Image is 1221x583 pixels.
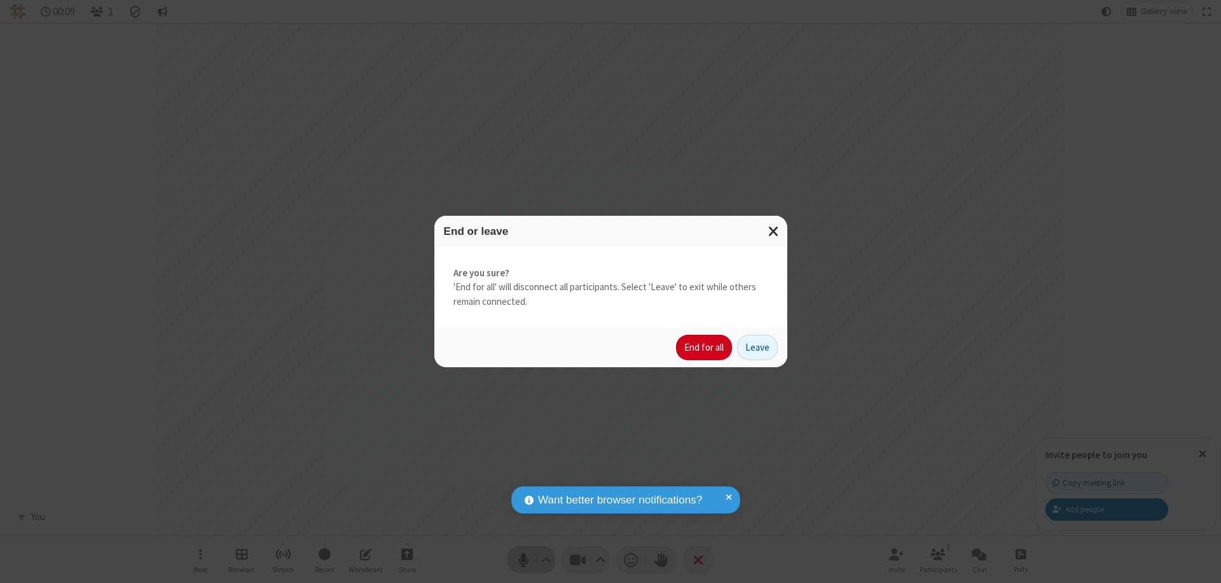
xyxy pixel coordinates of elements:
h3: End or leave [444,225,778,237]
strong: Are you sure? [453,266,768,281]
button: Leave [737,335,778,360]
button: Close modal [761,216,787,247]
div: 'End for all' will disconnect all participants. Select 'Leave' to exit while others remain connec... [434,247,787,328]
span: Want better browser notifications? [538,492,702,509]
button: End for all [676,335,732,360]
